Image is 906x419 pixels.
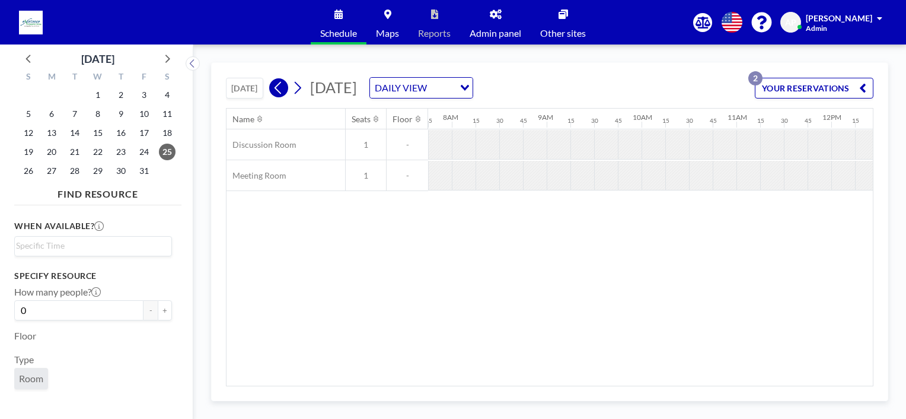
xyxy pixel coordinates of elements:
span: Thursday, October 23, 2025 [113,144,129,160]
div: 15 [757,117,764,125]
button: + [158,300,172,320]
span: AP [785,17,796,28]
span: 1 [346,170,386,181]
span: Sunday, October 26, 2025 [20,163,37,179]
div: 45 [805,117,812,125]
span: [DATE] [310,78,357,96]
span: Friday, October 17, 2025 [136,125,152,141]
span: Meeting Room [226,170,286,181]
span: Admin [806,24,827,33]
span: Discussion Room [226,139,296,150]
span: Reports [418,28,451,38]
span: Thursday, October 30, 2025 [113,163,129,179]
div: 15 [567,117,575,125]
div: 45 [710,117,717,125]
span: Saturday, October 25, 2025 [159,144,176,160]
span: Wednesday, October 8, 2025 [90,106,106,122]
h4: FIND RESOURCE [14,183,181,200]
span: Saturday, October 11, 2025 [159,106,176,122]
div: 30 [686,117,693,125]
span: Wednesday, October 29, 2025 [90,163,106,179]
span: Sunday, October 5, 2025 [20,106,37,122]
span: Sunday, October 19, 2025 [20,144,37,160]
span: Monday, October 6, 2025 [43,106,60,122]
button: - [143,300,158,320]
span: Thursday, October 16, 2025 [113,125,129,141]
label: Type [14,354,34,366]
span: Friday, October 10, 2025 [136,106,152,122]
div: 45 [520,117,527,125]
span: Friday, October 3, 2025 [136,87,152,103]
span: Maps [376,28,399,38]
span: Wednesday, October 15, 2025 [90,125,106,141]
div: S [155,70,178,85]
div: 30 [781,117,788,125]
input: Search for option [16,239,165,252]
span: [PERSON_NAME] [806,13,872,23]
span: Thursday, October 2, 2025 [113,87,129,103]
div: Seats [352,114,371,125]
div: 10AM [633,113,652,122]
span: Schedule [320,28,357,38]
span: Wednesday, October 1, 2025 [90,87,106,103]
div: 8AM [443,113,458,122]
span: Tuesday, October 14, 2025 [66,125,83,141]
span: Saturday, October 4, 2025 [159,87,176,103]
span: Tuesday, October 21, 2025 [66,144,83,160]
span: Friday, October 24, 2025 [136,144,152,160]
span: Room [19,373,43,385]
img: organization-logo [19,11,43,34]
span: DAILY VIEW [372,80,429,96]
div: 45 [615,117,622,125]
div: S [17,70,40,85]
div: M [40,70,63,85]
h3: Specify resource [14,271,172,281]
span: Tuesday, October 28, 2025 [66,163,83,179]
span: Monday, October 27, 2025 [43,163,60,179]
div: Name [232,114,254,125]
div: 9AM [538,113,553,122]
input: Search for option [430,80,453,96]
span: Saturday, October 18, 2025 [159,125,176,141]
span: Monday, October 20, 2025 [43,144,60,160]
span: Sunday, October 12, 2025 [20,125,37,141]
div: 30 [591,117,598,125]
div: 15 [662,117,669,125]
button: YOUR RESERVATIONS2 [755,78,873,99]
div: 15 [473,117,480,125]
div: 45 [425,117,432,125]
div: 30 [496,117,503,125]
span: Monday, October 13, 2025 [43,125,60,141]
label: How many people? [14,286,101,298]
span: - [387,139,428,150]
div: W [87,70,110,85]
div: [DATE] [81,50,114,67]
span: Other sites [540,28,586,38]
div: F [132,70,155,85]
button: [DATE] [226,78,263,99]
p: 2 [748,71,763,85]
div: 11AM [728,113,747,122]
span: Tuesday, October 7, 2025 [66,106,83,122]
div: Floor [393,114,413,125]
span: Wednesday, October 22, 2025 [90,144,106,160]
div: Search for option [370,78,473,98]
span: Admin panel [470,28,521,38]
span: 1 [346,139,386,150]
div: 15 [852,117,859,125]
span: Friday, October 31, 2025 [136,163,152,179]
div: 12PM [822,113,841,122]
label: Floor [14,330,36,342]
div: T [109,70,132,85]
span: Thursday, October 9, 2025 [113,106,129,122]
div: Search for option [15,237,171,255]
div: T [63,70,87,85]
span: - [387,170,428,181]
